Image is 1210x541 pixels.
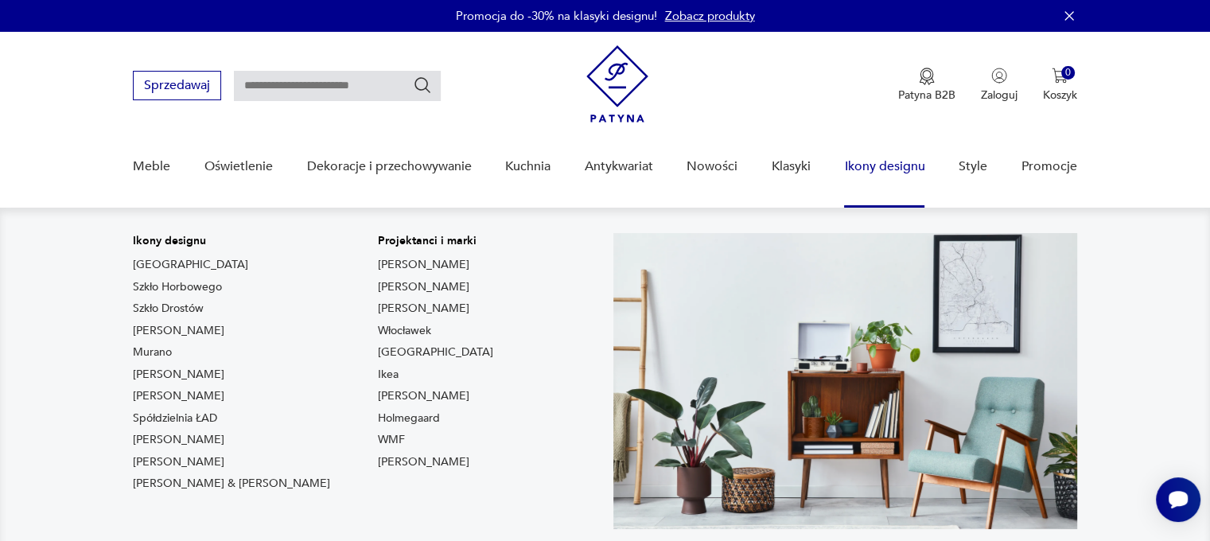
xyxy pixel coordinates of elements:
[133,388,224,404] a: [PERSON_NAME]
[1043,68,1077,103] button: 0Koszyk
[133,279,222,295] a: Szkło Horbowego
[378,454,469,470] a: [PERSON_NAME]
[133,136,170,197] a: Meble
[898,68,955,103] button: Patyna B2B
[981,88,1017,103] p: Zaloguj
[991,68,1007,84] img: Ikonka użytkownika
[133,257,248,273] a: [GEOGRAPHIC_DATA]
[378,411,440,426] a: Holmegaard
[1043,88,1077,103] p: Koszyk
[378,388,469,404] a: [PERSON_NAME]
[1061,66,1075,80] div: 0
[665,8,755,24] a: Zobacz produkty
[378,323,431,339] a: Włocławek
[505,136,551,197] a: Kuchnia
[133,411,217,426] a: Spółdzielnia ŁAD
[919,68,935,85] img: Ikona medalu
[133,233,330,249] p: Ikony designu
[959,136,987,197] a: Style
[844,136,924,197] a: Ikony designu
[378,257,469,273] a: [PERSON_NAME]
[687,136,737,197] a: Nowości
[306,136,471,197] a: Dekoracje i przechowywanie
[133,367,224,383] a: [PERSON_NAME]
[378,301,469,317] a: [PERSON_NAME]
[133,323,224,339] a: [PERSON_NAME]
[378,432,405,448] a: WMF
[133,301,204,317] a: Szkło Drostów
[456,8,657,24] p: Promocja do -30% na klasyki designu!
[1021,136,1077,197] a: Promocje
[133,344,172,360] a: Murano
[981,68,1017,103] button: Zaloguj
[898,68,955,103] a: Ikona medaluPatyna B2B
[898,88,955,103] p: Patyna B2B
[133,432,224,448] a: [PERSON_NAME]
[133,454,224,470] a: [PERSON_NAME]
[378,279,469,295] a: [PERSON_NAME]
[613,233,1077,529] img: Meble
[378,233,493,249] p: Projektanci i marki
[378,367,399,383] a: Ikea
[585,136,653,197] a: Antykwariat
[133,81,221,92] a: Sprzedawaj
[133,71,221,100] button: Sprzedawaj
[413,76,432,95] button: Szukaj
[133,476,330,492] a: [PERSON_NAME] & [PERSON_NAME]
[378,344,493,360] a: [GEOGRAPHIC_DATA]
[1156,477,1200,522] iframe: Smartsupp widget button
[586,45,648,123] img: Patyna - sklep z meblami i dekoracjami vintage
[1052,68,1068,84] img: Ikona koszyka
[772,136,811,197] a: Klasyki
[204,136,273,197] a: Oświetlenie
